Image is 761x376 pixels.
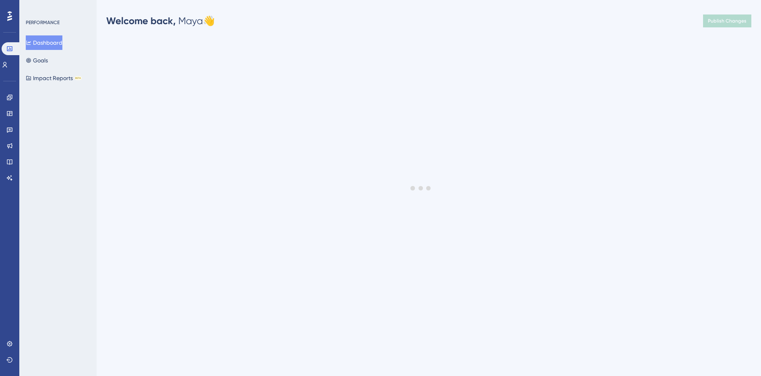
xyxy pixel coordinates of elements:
[703,14,751,27] button: Publish Changes
[74,76,82,80] div: BETA
[106,14,215,27] div: Maya 👋
[26,71,82,85] button: Impact ReportsBETA
[708,18,747,24] span: Publish Changes
[106,15,176,27] span: Welcome back,
[26,53,48,68] button: Goals
[26,35,62,50] button: Dashboard
[26,19,60,26] div: PERFORMANCE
